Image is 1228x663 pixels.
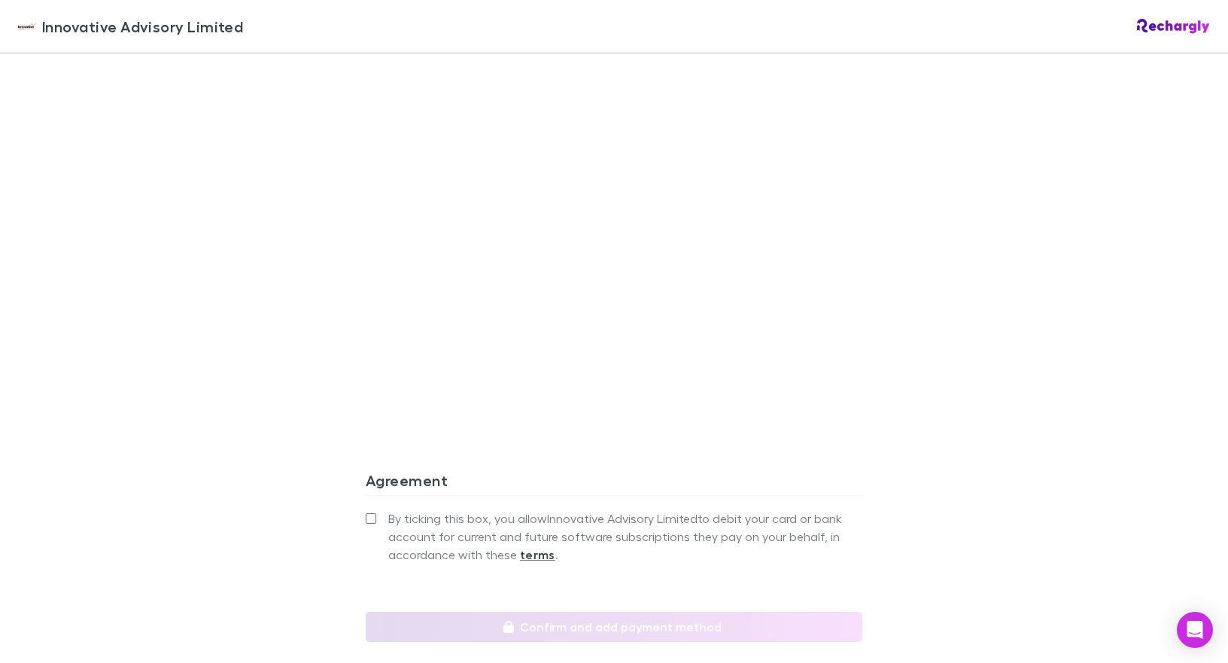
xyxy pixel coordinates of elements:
[388,509,862,564] span: By ticking this box, you allow Innovative Advisory Limited to debit your card or bank account for...
[42,15,243,38] span: Innovative Advisory Limited
[520,547,555,562] strong: terms
[366,612,862,642] button: Confirm and add payment method
[363,55,865,402] iframe: Secure address input frame
[366,471,862,495] h3: Agreement
[18,17,36,35] img: Innovative Advisory Limited's Logo
[1177,612,1213,648] div: Open Intercom Messenger
[1137,19,1210,34] img: Rechargly Logo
